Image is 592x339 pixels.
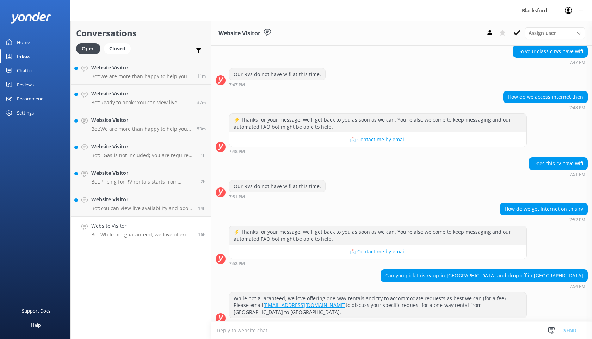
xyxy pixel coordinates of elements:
p: Bot: - Gas is not included; you are required to return the RV with a full tank. The Winnebago Vie... [91,152,195,159]
div: Chatbot [17,63,34,78]
h4: Website Visitor [91,116,192,124]
a: Website VisitorBot:Pricing for RV rentals starts from $275/day and varies based on location, RV t... [71,164,211,190]
a: Closed [104,44,134,52]
h2: Conversations [76,26,206,40]
a: Website VisitorBot:You can view live availability and book your RV online by visiting [URL][DOMAI... [71,190,211,217]
h4: Website Visitor [91,222,193,230]
a: Website VisitorBot:We are more than happy to help you choose which Rv is best for you! Take our "... [71,111,211,137]
strong: 7:52 PM [229,261,245,266]
div: Settings [17,106,34,120]
div: ⚡ Thanks for your message, we'll get back to you as soon as we can. You're also welcome to keep m... [229,114,526,132]
div: Aug 26 2025 06:54pm (UTC -06:00) America/Chihuahua [229,320,527,325]
h4: Website Visitor [91,64,192,72]
p: Bot: Ready to book? You can view live availability and book your RV online by visiting [URL][DOMA... [91,99,192,106]
span: Aug 27 2025 11:21am (UTC -06:00) America/Chihuahua [197,73,206,79]
a: Website VisitorBot:- Gas is not included; you are required to return the RV with a full tank. The... [71,137,211,164]
div: Aug 26 2025 06:52pm (UTC -06:00) America/Chihuahua [229,261,527,266]
h3: Website Visitor [218,29,260,38]
h4: Website Visitor [91,143,195,150]
div: Our RVs do not have wifi at this time. [229,68,325,80]
strong: 7:48 PM [229,149,245,154]
div: Aug 26 2025 06:51pm (UTC -06:00) America/Chihuahua [529,172,588,177]
div: Reviews [17,78,34,92]
strong: 7:54 PM [229,321,245,325]
div: Inbox [17,49,30,63]
div: Open [76,43,100,54]
div: Recommend [17,92,44,106]
a: Website VisitorBot:Ready to book? You can view live availability and book your RV online by visit... [71,85,211,111]
span: Aug 27 2025 10:56am (UTC -06:00) America/Chihuahua [197,99,206,105]
p: Bot: Pricing for RV rentals starts from $275/day and varies based on location, RV type, and time ... [91,179,195,185]
div: Aug 26 2025 06:52pm (UTC -06:00) America/Chihuahua [500,217,588,222]
strong: 7:48 PM [569,106,585,110]
div: How do we access internet then [504,91,587,103]
button: 📩 Contact me by email [229,132,526,147]
div: Aug 26 2025 06:48pm (UTC -06:00) America/Chihuahua [503,105,588,110]
div: Does this rv have wifi [529,158,587,169]
p: Bot: We are more than happy to help you choose which Rv is best for you! Take our "Which RV is be... [91,126,192,132]
div: Help [31,318,41,332]
span: Aug 27 2025 08:36am (UTC -06:00) America/Chihuahua [201,179,206,185]
div: Do your class c rvs have wifi [513,45,587,57]
span: Aug 26 2025 06:54pm (UTC -06:00) America/Chihuahua [198,232,206,238]
div: Can you pick this rv up in [GEOGRAPHIC_DATA] and drop off in [GEOGRAPHIC_DATA] [381,270,587,282]
div: Aug 26 2025 06:54pm (UTC -06:00) America/Chihuahua [381,284,588,289]
span: Aug 26 2025 08:54pm (UTC -06:00) America/Chihuahua [198,205,206,211]
span: Aug 27 2025 10:40am (UTC -06:00) America/Chihuahua [197,126,206,132]
span: Assign user [529,29,556,37]
h4: Website Visitor [91,196,193,203]
a: [EMAIL_ADDRESS][DOMAIN_NAME] [263,302,346,308]
div: Support Docs [22,304,50,318]
strong: 7:54 PM [569,284,585,289]
div: Our RVs do not have wifi at this time. [229,180,325,192]
div: Aug 26 2025 06:47pm (UTC -06:00) America/Chihuahua [513,60,588,64]
p: Bot: We are more than happy to help you choose which Rv is best for you! Take our "Which RV is be... [91,73,192,80]
h4: Website Visitor [91,169,195,177]
strong: 7:47 PM [569,60,585,64]
div: How do we get internet on this rv [500,203,587,215]
div: Aug 26 2025 06:51pm (UTC -06:00) America/Chihuahua [229,194,326,199]
img: yonder-white-logo.png [11,12,51,24]
p: Bot: You can view live availability and book your RV online by visiting [URL][DOMAIN_NAME]. You c... [91,205,193,211]
div: ⚡ Thanks for your message, we'll get back to you as soon as we can. You're also welcome to keep m... [229,226,526,245]
a: Open [76,44,104,52]
strong: 7:51 PM [229,195,245,199]
div: Aug 26 2025 06:48pm (UTC -06:00) America/Chihuahua [229,149,527,154]
h4: Website Visitor [91,90,192,98]
a: Website VisitorBot:While not guaranteed, we love offering one-way rentals and try to accommodate ... [71,217,211,243]
button: 📩 Contact me by email [229,245,526,259]
div: Aug 26 2025 06:47pm (UTC -06:00) America/Chihuahua [229,82,326,87]
a: Website VisitorBot:We are more than happy to help you choose which Rv is best for you! Take our "... [71,58,211,85]
div: Closed [104,43,131,54]
div: Assign User [525,27,585,39]
span: Aug 27 2025 10:30am (UTC -06:00) America/Chihuahua [201,152,206,158]
strong: 7:52 PM [569,218,585,222]
strong: 7:51 PM [569,172,585,177]
div: While not guaranteed, we love offering one-way rentals and try to accommodate requests as best we... [229,292,526,318]
p: Bot: While not guaranteed, we love offering one-way rentals and try to accommodate requests as be... [91,232,193,238]
strong: 7:47 PM [229,83,245,87]
div: Home [17,35,30,49]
